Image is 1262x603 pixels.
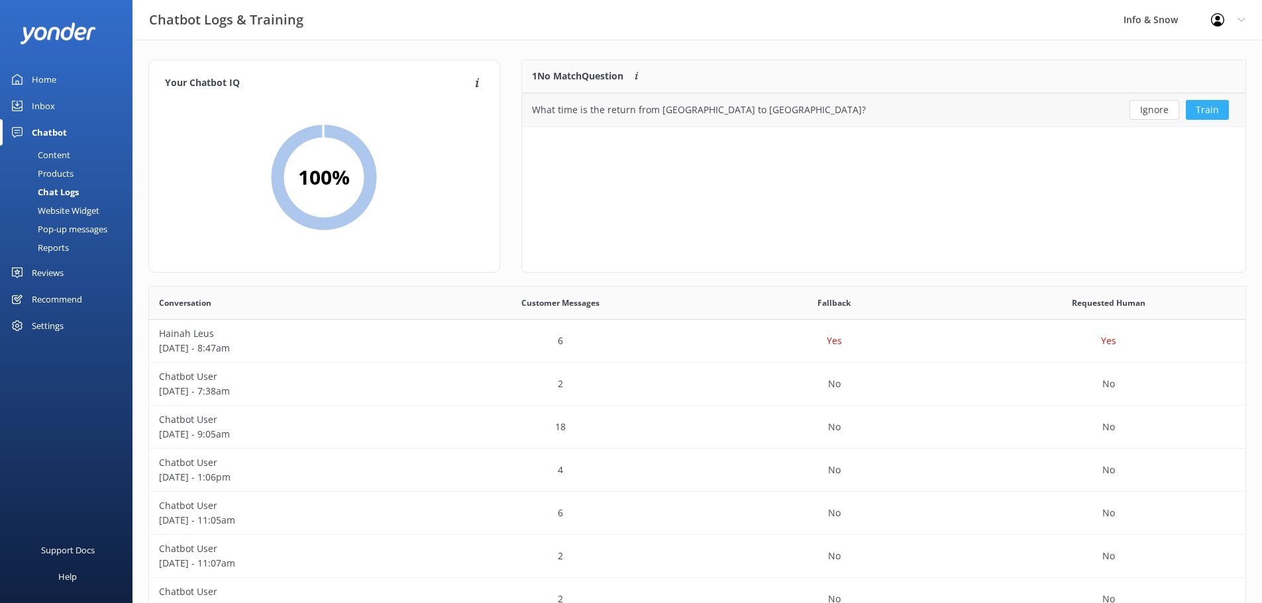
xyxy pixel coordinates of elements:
[1102,377,1115,391] p: No
[159,556,413,571] p: [DATE] - 11:07am
[828,420,841,434] p: No
[1102,463,1115,477] p: No
[8,183,132,201] a: Chat Logs
[521,297,600,309] span: Customer Messages
[149,535,1245,578] div: row
[159,384,413,398] p: [DATE] - 7:38am
[32,312,64,339] div: Settings
[159,541,413,556] p: Chatbot User
[159,470,413,485] p: [DATE] - 1:06pm
[159,369,413,384] p: Chatbot User
[149,449,1245,492] div: row
[817,297,851,309] span: Fallback
[149,363,1245,406] div: row
[558,463,563,477] p: 4
[1101,334,1116,348] p: Yes
[32,66,56,93] div: Home
[159,412,413,427] p: Chatbot User
[159,498,413,513] p: Chatbot User
[558,506,563,520] p: 6
[165,76,471,91] h4: Your Chatbot IQ
[8,146,70,164] div: Content
[159,297,211,309] span: Conversation
[555,420,566,434] p: 18
[8,201,99,220] div: Website Widget
[1102,506,1115,520] p: No
[8,220,107,238] div: Pop-up messages
[8,183,79,201] div: Chat Logs
[1072,297,1145,309] span: Requested Human
[1130,100,1179,120] button: Ignore
[828,463,841,477] p: No
[159,455,413,470] p: Chatbot User
[8,164,74,183] div: Products
[522,93,1245,126] div: row
[1102,549,1115,563] p: No
[159,584,413,599] p: Chatbot User
[558,377,563,391] p: 2
[159,341,413,355] p: [DATE] - 8:47am
[532,103,866,117] div: What time is the return from [GEOGRAPHIC_DATA] to [GEOGRAPHIC_DATA]?
[159,513,413,528] p: [DATE] - 11:05am
[8,238,132,257] a: Reports
[32,286,82,312] div: Recommend
[1186,100,1229,120] button: Train
[8,220,132,238] a: Pop-up messages
[298,162,350,193] h2: 100 %
[558,549,563,563] p: 2
[159,427,413,441] p: [DATE] - 9:05am
[58,563,77,590] div: Help
[828,506,841,520] p: No
[1102,420,1115,434] p: No
[149,320,1245,363] div: row
[522,93,1245,126] div: grid
[8,164,132,183] a: Products
[41,537,95,563] div: Support Docs
[32,259,64,286] div: Reviews
[828,377,841,391] p: No
[828,549,841,563] p: No
[32,93,55,119] div: Inbox
[159,326,413,341] p: Hainah Leus
[8,201,132,220] a: Website Widget
[8,146,132,164] a: Content
[149,492,1245,535] div: row
[532,69,623,83] p: 1 No Match Question
[32,119,67,146] div: Chatbot
[149,406,1245,449] div: row
[827,334,842,348] p: Yes
[8,238,69,257] div: Reports
[558,334,563,348] p: 6
[20,23,96,44] img: yonder-white-logo.png
[149,9,303,30] h3: Chatbot Logs & Training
